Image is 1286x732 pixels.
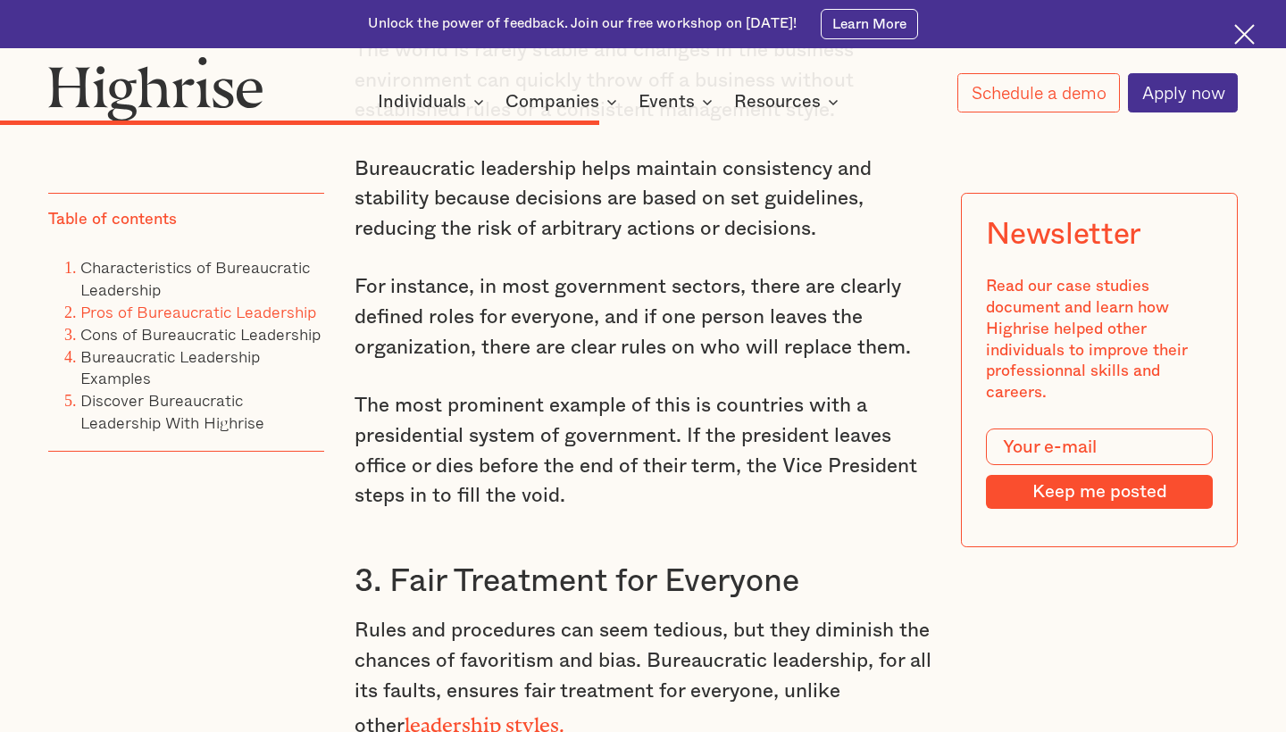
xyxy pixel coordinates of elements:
div: Individuals [378,91,489,112]
p: Bureaucratic leadership helps maintain consistency and stability because decisions are based on s... [355,154,932,245]
a: Discover Bureaucratic Leadership With Highrise [80,388,264,436]
p: For instance, in most government sectors, there are clearly defined roles for everyone, and if on... [355,272,932,362]
div: Newsletter [987,218,1142,253]
a: leadership styles. [405,713,564,727]
a: Apply now [1128,73,1238,112]
form: Modal Form [987,429,1213,510]
div: Resources [734,91,844,112]
input: Your e-mail [987,429,1213,466]
div: Read our case studies document and learn how Highrise helped other individuals to improve their p... [987,277,1213,405]
div: Resources [734,91,821,112]
a: Learn More [821,9,917,40]
p: The most prominent example of this is countries with a presidential system of government. If the ... [355,391,932,512]
h3: 3. Fair Treatment for Everyone [355,561,932,602]
div: Events [639,91,718,112]
a: Schedule a demo [957,73,1119,112]
div: Events [639,91,695,112]
input: Keep me posted [987,476,1213,510]
a: Cons of Bureaucratic Leadership [80,321,321,346]
div: Table of contents [48,210,177,231]
img: Highrise logo [48,56,263,121]
div: Individuals [378,91,466,112]
div: Unlock the power of feedback. Join our free workshop on [DATE]! [368,14,797,33]
a: Characteristics of Bureaucratic Leadership [80,254,310,302]
a: Bureaucratic Leadership Examples [80,344,260,391]
div: Companies [505,91,599,112]
a: Pros of Bureaucratic Leadership [80,299,316,324]
div: Companies [505,91,622,112]
img: Cross icon [1234,24,1255,45]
